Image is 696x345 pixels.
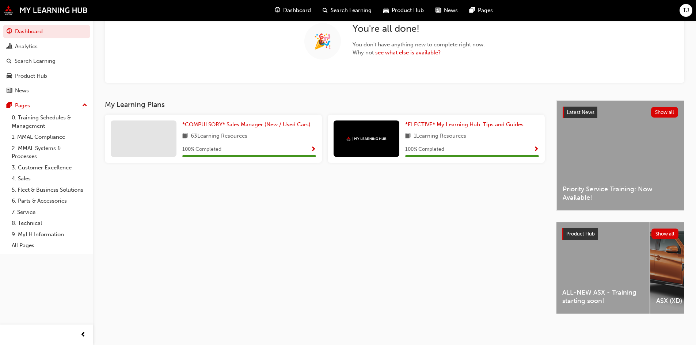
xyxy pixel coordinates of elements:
a: Product HubShow all [562,228,678,240]
a: car-iconProduct Hub [377,3,430,18]
span: *COMPULSORY* Sales Manager (New / Used Cars) [182,121,311,128]
a: Latest NewsShow all [563,107,678,118]
span: up-icon [82,101,87,110]
img: mmal [4,5,88,15]
span: Product Hub [392,6,424,15]
span: book-icon [405,132,411,141]
span: ALL-NEW ASX - Training starting soon! [562,288,644,305]
span: TJ [683,6,689,15]
button: Show all [651,107,678,118]
div: Search Learning [15,57,56,65]
span: guage-icon [7,28,12,35]
span: 100 % Completed [405,145,444,154]
button: Pages [3,99,90,112]
span: news-icon [7,88,12,94]
span: prev-icon [80,330,86,340]
div: Pages [15,101,30,110]
a: 8. Technical [9,218,90,229]
a: News [3,84,90,97]
span: Show Progress [533,146,539,153]
a: 5. Fleet & Business Solutions [9,184,90,196]
span: 63 Learning Resources [191,132,247,141]
a: search-iconSearch Learning [317,3,377,18]
a: guage-iconDashboard [269,3,317,18]
a: 0. Training Schedules & Management [9,112,90,131]
span: Show Progress [311,146,316,153]
span: chart-icon [7,43,12,50]
span: news-icon [436,6,441,15]
span: search-icon [323,6,328,15]
span: Priority Service Training: Now Available! [563,185,678,202]
span: guage-icon [275,6,280,15]
img: mmal [346,137,387,141]
span: pages-icon [7,103,12,109]
span: You don't have anything new to complete right now. [353,41,485,49]
a: 1. MMAL Compliance [9,131,90,143]
a: 6. Parts & Accessories [9,195,90,207]
button: Show Progress [533,145,539,154]
a: Dashboard [3,25,90,38]
a: *COMPULSORY* Sales Manager (New / Used Cars) [182,120,313,129]
div: News [15,87,29,95]
a: 4. Sales [9,173,90,184]
h2: You're all done! [353,23,485,35]
button: TJ [680,4,692,17]
span: 1 Learning Resources [414,132,466,141]
a: see what else is available? [375,49,441,56]
a: pages-iconPages [464,3,499,18]
a: Analytics [3,40,90,53]
span: book-icon [182,132,188,141]
span: pages-icon [469,6,475,15]
button: Show all [651,229,679,239]
span: car-icon [7,73,12,80]
span: Search Learning [331,6,372,15]
h3: My Learning Plans [105,100,545,109]
a: 2. MMAL Systems & Processes [9,143,90,162]
a: 9. MyLH Information [9,229,90,240]
a: Latest NewsShow allPriority Service Training: Now Available! [556,100,684,211]
span: 100 % Completed [182,145,221,154]
button: DashboardAnalyticsSearch LearningProduct HubNews [3,23,90,99]
a: news-iconNews [430,3,464,18]
a: 7. Service [9,207,90,218]
span: Why not [353,49,485,57]
button: Show Progress [311,145,316,154]
a: ALL-NEW ASX - Training starting soon! [556,222,650,314]
span: News [444,6,458,15]
span: 🎉 [313,37,332,46]
span: search-icon [7,58,12,65]
a: 3. Customer Excellence [9,162,90,173]
span: Pages [478,6,493,15]
span: car-icon [383,6,389,15]
div: Analytics [15,42,38,51]
span: Latest News [567,109,594,115]
span: Product Hub [566,231,595,237]
a: Product Hub [3,69,90,83]
span: *ELECTIVE* My Learning Hub: Tips and Guides [405,121,524,128]
a: Search Learning [3,54,90,68]
div: Product Hub [15,72,47,80]
a: *ELECTIVE* My Learning Hub: Tips and Guides [405,120,526,129]
span: Dashboard [283,6,311,15]
a: All Pages [9,240,90,251]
